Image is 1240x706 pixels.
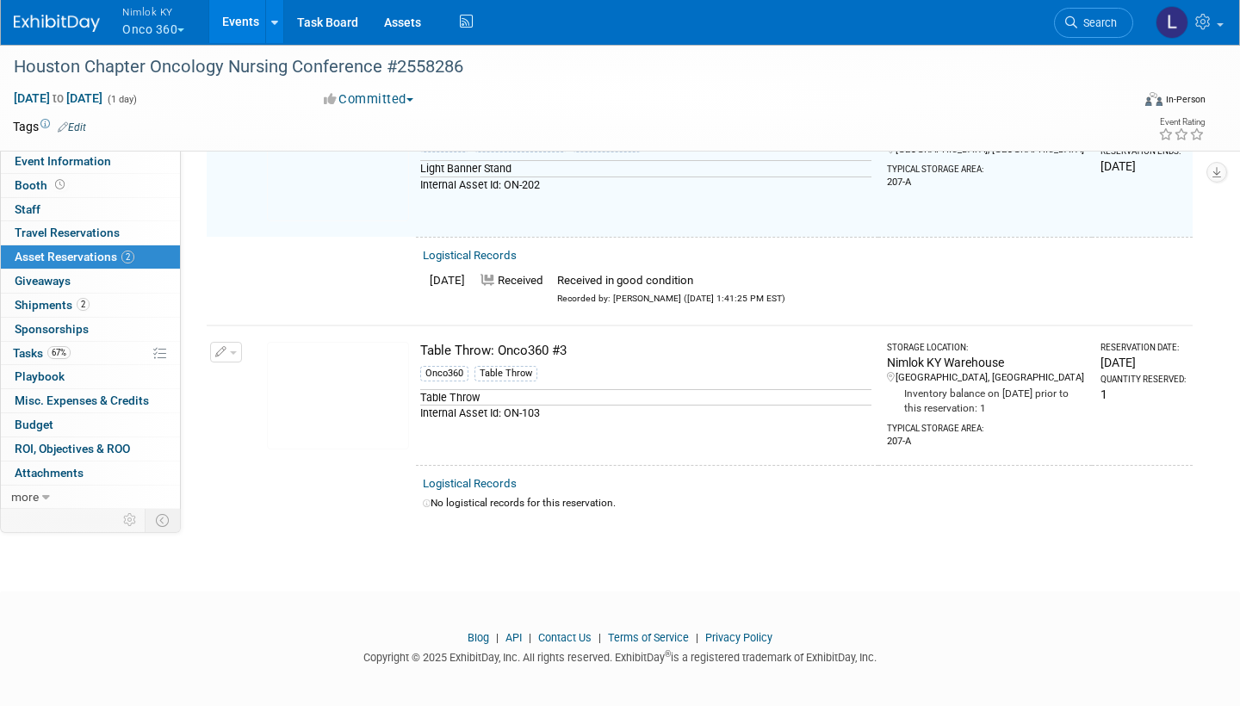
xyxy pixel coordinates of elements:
[1,365,180,388] a: Playbook
[1,413,180,437] a: Budget
[665,649,671,659] sup: ®
[538,631,592,644] a: Contact Us
[1,174,180,197] a: Booth
[15,178,68,192] span: Booth
[1,461,180,485] a: Attachments
[887,354,1085,371] div: Nimlok KY Warehouse
[47,346,71,359] span: 67%
[887,157,1085,176] div: Typical Storage Area:
[1,389,180,412] a: Misc. Expenses & Credits
[15,369,65,383] span: Playbook
[14,15,100,32] img: ExhibitDay
[705,631,772,644] a: Privacy Policy
[1,269,180,293] a: Giveaways
[146,509,181,531] td: Toggle Event Tabs
[423,249,517,262] a: Logistical Records
[423,269,472,309] td: [DATE]
[420,389,871,406] div: Table Throw
[11,490,39,504] span: more
[608,631,689,644] a: Terms of Service
[115,509,146,531] td: Personalize Event Tab Strip
[474,366,537,381] div: Table Throw
[1100,354,1186,371] div: [DATE]
[15,466,84,480] span: Attachments
[557,289,785,306] div: Recorded by: [PERSON_NAME] ([DATE] 1:41:25 PM EST)
[420,405,871,421] div: Internal Asset Id: ON-103
[15,298,90,312] span: Shipments
[887,176,1085,189] div: 207-A
[15,322,89,336] span: Sponsorships
[472,269,550,309] td: Received
[1,294,180,317] a: Shipments2
[58,121,86,133] a: Edit
[15,274,71,288] span: Giveaways
[1,437,180,461] a: ROI, Objectives & ROO
[15,202,40,216] span: Staff
[594,631,605,644] span: |
[1100,374,1186,386] div: Quantity Reserved:
[420,366,468,381] div: Onco360
[13,90,103,106] span: [DATE] [DATE]
[267,114,409,221] img: View Images
[887,342,1085,354] div: Storage Location:
[122,3,184,21] span: Nimlok KY
[887,385,1085,416] div: Inventory balance on [DATE] prior to this reservation: 1
[1165,93,1206,106] div: In-Person
[13,118,86,135] td: Tags
[8,52,1104,83] div: Houston Chapter Oncology Nursing Conference #2558286
[1,318,180,341] a: Sponsorships
[15,418,53,431] span: Budget
[15,226,120,239] span: Travel Reservations
[1,150,180,173] a: Event Information
[1,486,180,509] a: more
[524,631,536,644] span: |
[887,371,1085,385] div: [GEOGRAPHIC_DATA], [GEOGRAPHIC_DATA]
[1100,342,1186,354] div: Reservation Date:
[50,91,66,105] span: to
[691,631,703,644] span: |
[420,160,871,176] div: Light Banner Stand
[1156,6,1188,39] img: Luc Schaefer
[1,245,180,269] a: Asset Reservations2
[15,442,130,455] span: ROI, Objectives & ROO
[1054,8,1133,38] a: Search
[1,342,180,365] a: Tasks67%
[492,631,503,644] span: |
[505,631,522,644] a: API
[15,393,149,407] span: Misc. Expenses & Credits
[1028,90,1206,115] div: Event Format
[1,198,180,221] a: Staff
[423,496,1186,511] div: No logistical records for this reservation.
[1145,92,1162,106] img: Format-Inperson.png
[423,477,517,490] a: Logistical Records
[557,273,785,289] div: Received in good condition
[15,154,111,168] span: Event Information
[1100,386,1186,403] div: 1
[267,342,409,449] img: View Images
[13,346,71,360] span: Tasks
[1100,158,1186,175] div: [DATE]
[887,435,1085,449] div: 207-A
[1077,16,1117,29] span: Search
[15,250,134,263] span: Asset Reservations
[106,94,137,105] span: (1 day)
[77,298,90,311] span: 2
[420,342,871,360] div: Table Throw: Onco360 #3
[1158,118,1205,127] div: Event Rating
[420,176,871,193] div: Internal Asset Id: ON-202
[887,416,1085,435] div: Typical Storage Area:
[121,251,134,263] span: 2
[468,631,489,644] a: Blog
[1,221,180,245] a: Travel Reservations
[318,90,420,108] button: Committed
[52,178,68,191] span: Booth not reserved yet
